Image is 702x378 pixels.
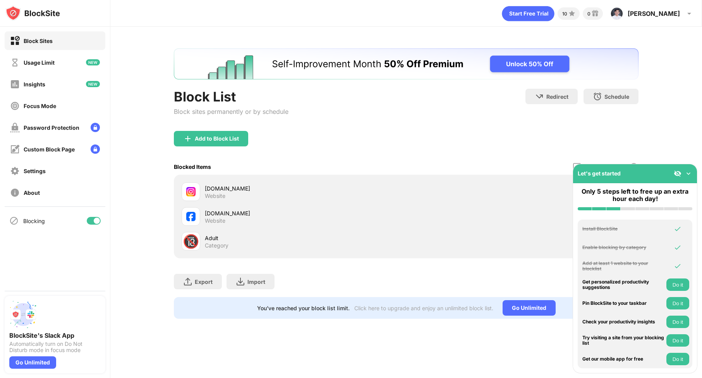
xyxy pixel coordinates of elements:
img: push-slack.svg [9,301,37,328]
div: animation [502,6,554,21]
div: Website [205,192,225,199]
div: Usage Limit [24,59,55,66]
img: new-icon.svg [86,81,100,87]
div: About [24,189,40,196]
div: Block Sites [24,38,53,44]
img: about-off.svg [10,188,20,198]
div: Website [205,217,225,224]
img: new-icon.svg [86,59,100,65]
img: reward-small.svg [590,9,600,18]
div: Get our mobile app for free [582,356,664,362]
div: Try visiting a site from your blocking list [582,335,664,346]
div: Focus Mode [24,103,56,109]
img: blocking-icon.svg [9,216,19,225]
div: Custom Block Page [24,146,75,153]
img: omni-setup-toggle.svg [685,170,692,177]
div: You’ve reached your block list limit. [257,305,350,311]
img: omni-check.svg [674,225,681,233]
div: Block List [174,89,288,105]
img: time-usage-off.svg [10,58,20,67]
div: BlockSite's Slack App [9,332,101,339]
img: insights-off.svg [10,79,20,89]
iframe: Banner [174,48,638,79]
div: Export [195,278,213,285]
div: Get personalized productivity suggestions [582,279,664,290]
img: focus-off.svg [10,101,20,111]
div: Only 5 steps left to free up an extra hour each day! [578,188,692,203]
div: Automatically turn on Do Not Disturb mode in focus mode [9,341,101,353]
div: Block sites permanently or by schedule [174,108,288,115]
div: Pin BlockSite to your taskbar [582,301,664,306]
div: Insights [24,81,45,88]
div: Import [247,278,265,285]
img: favicons [186,187,196,196]
div: Adult [205,234,406,242]
div: [DOMAIN_NAME] [205,209,406,217]
button: Do it [666,353,689,365]
div: 0 [587,11,590,17]
img: lock-menu.svg [91,123,100,132]
div: Install BlockSite [582,226,664,232]
div: Go Unlimited [503,300,556,316]
img: eye-not-visible.svg [674,170,681,177]
div: Add at least 1 website to your blocklist [582,261,664,272]
div: Go Unlimited [9,356,56,369]
div: Blocking [23,218,45,224]
img: password-protection-off.svg [10,123,20,132]
img: points-small.svg [567,9,577,18]
img: omni-check.svg [674,244,681,251]
div: Check your productivity insights [582,319,664,325]
img: omni-check.svg [674,262,681,270]
div: [PERSON_NAME] [628,10,680,17]
img: logo-blocksite.svg [5,5,60,21]
div: Settings [24,168,46,174]
div: Add to Block List [195,136,239,142]
img: customize-block-page-off.svg [10,144,20,154]
div: Enable blocking by category [582,245,664,250]
img: block-on.svg [10,36,20,46]
div: 10 [562,11,567,17]
button: Do it [666,316,689,328]
div: Let's get started [578,170,621,177]
img: lock-menu.svg [91,144,100,154]
div: Redirect [546,93,568,100]
div: [DOMAIN_NAME] [205,184,406,192]
div: Click here to upgrade and enjoy an unlimited block list. [354,305,493,311]
div: Category [205,242,228,249]
img: settings-off.svg [10,166,20,176]
button: Do it [666,297,689,309]
button: Do it [666,334,689,347]
div: Password Protection [24,124,79,131]
img: ACg8ocL-kXLojrQ-8uTTJCOmHePfWtdWX5caf0ceoVPzeTiMKdXRJfyV=s96-c [611,7,623,20]
div: 🔞 [183,234,199,249]
div: Schedule [604,93,629,100]
div: Blocked Items [174,163,211,170]
img: favicons [186,212,196,221]
button: Do it [666,278,689,291]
